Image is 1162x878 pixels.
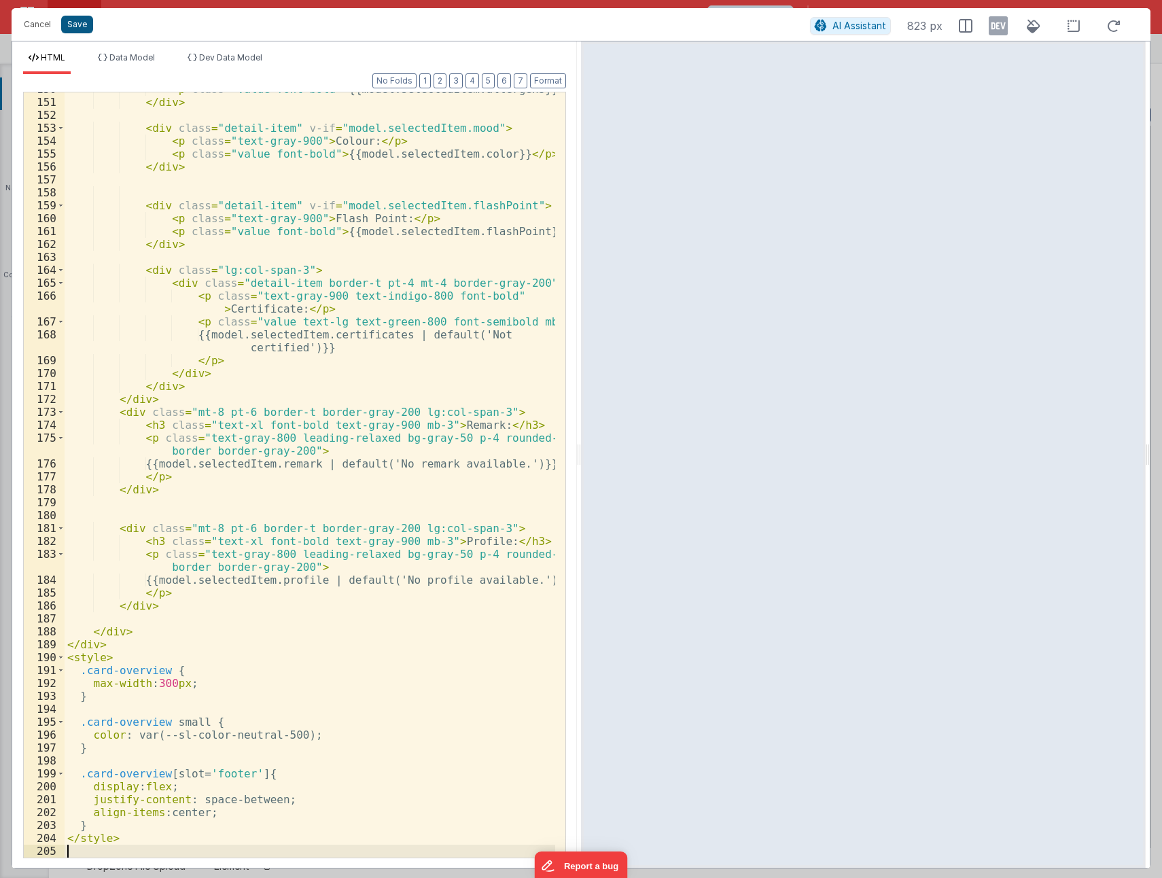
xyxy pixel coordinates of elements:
div: 158 [24,186,65,199]
div: 170 [24,367,65,380]
span: 823 px [907,18,943,34]
div: 174 [24,419,65,432]
div: 178 [24,483,65,496]
button: Cancel [17,15,58,34]
div: 154 [24,135,65,147]
div: 180 [24,509,65,522]
div: 153 [24,122,65,135]
button: 3 [449,73,463,88]
span: HTML [41,52,65,63]
div: 191 [24,664,65,677]
div: 161 [24,225,65,238]
div: 199 [24,767,65,780]
button: 1 [419,73,431,88]
div: 166 [24,289,65,315]
div: 151 [24,96,65,109]
div: 168 [24,328,65,354]
div: 163 [24,251,65,264]
div: 202 [24,806,65,819]
div: 155 [24,147,65,160]
button: Format [530,73,566,88]
div: 205 [24,845,65,858]
div: 177 [24,470,65,483]
div: 160 [24,212,65,225]
div: 159 [24,199,65,212]
div: 156 [24,160,65,173]
button: 4 [465,73,479,88]
div: 193 [24,690,65,703]
div: 165 [24,277,65,289]
div: 169 [24,354,65,367]
div: 162 [24,238,65,251]
div: 195 [24,716,65,728]
div: 187 [24,612,65,625]
span: Dev Data Model [199,52,262,63]
button: Save [61,16,93,33]
div: 164 [24,264,65,277]
div: 197 [24,741,65,754]
div: 179 [24,496,65,509]
div: 157 [24,173,65,186]
div: 181 [24,522,65,535]
div: 192 [24,677,65,690]
button: 6 [497,73,511,88]
div: 171 [24,380,65,393]
div: 204 [24,832,65,845]
div: 190 [24,651,65,664]
div: 176 [24,457,65,470]
div: 185 [24,586,65,599]
div: 200 [24,780,65,793]
div: 152 [24,109,65,122]
button: No Folds [372,73,417,88]
div: 172 [24,393,65,406]
div: 182 [24,535,65,548]
div: 201 [24,793,65,806]
div: 183 [24,548,65,574]
div: 203 [24,819,65,832]
button: 2 [434,73,446,88]
div: 173 [24,406,65,419]
div: 189 [24,638,65,651]
button: 5 [482,73,495,88]
div: 196 [24,728,65,741]
div: 167 [24,315,65,328]
div: 194 [24,703,65,716]
div: 198 [24,754,65,767]
div: 184 [24,574,65,586]
button: AI Assistant [810,17,891,35]
div: 188 [24,625,65,638]
span: AI Assistant [832,20,886,31]
div: 186 [24,599,65,612]
button: 7 [514,73,527,88]
span: Data Model [109,52,155,63]
div: 175 [24,432,65,457]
